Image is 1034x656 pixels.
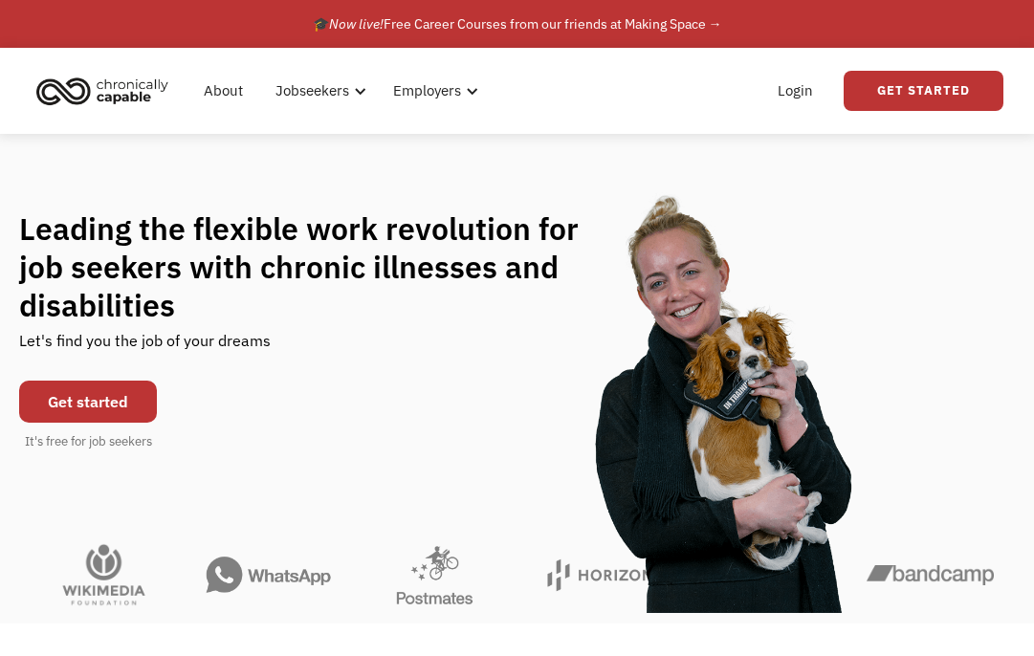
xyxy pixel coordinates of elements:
[382,60,484,121] div: Employers
[313,12,722,35] div: 🎓 Free Career Courses from our friends at Making Space →
[275,79,349,102] div: Jobseekers
[844,71,1003,111] a: Get Started
[19,209,617,324] h1: Leading the flexible work revolution for job seekers with chronic illnesses and disabilities
[329,15,384,33] em: Now live!
[264,60,372,121] div: Jobseekers
[31,70,174,112] img: Chronically Capable logo
[19,324,271,371] div: Let's find you the job of your dreams
[19,381,157,423] a: Get started
[766,60,825,121] a: Login
[31,70,183,112] a: home
[192,60,254,121] a: About
[393,79,461,102] div: Employers
[25,432,152,451] div: It's free for job seekers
